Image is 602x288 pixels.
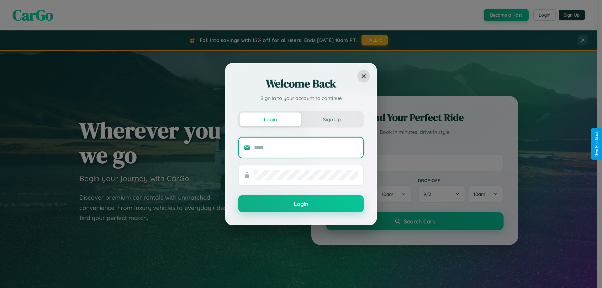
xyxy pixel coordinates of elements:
[238,94,364,102] p: Sign in to your account to continue
[238,76,364,91] h2: Welcome Back
[594,131,599,157] div: Give Feedback
[240,113,301,126] button: Login
[238,195,364,212] button: Login
[301,113,362,126] button: Sign Up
